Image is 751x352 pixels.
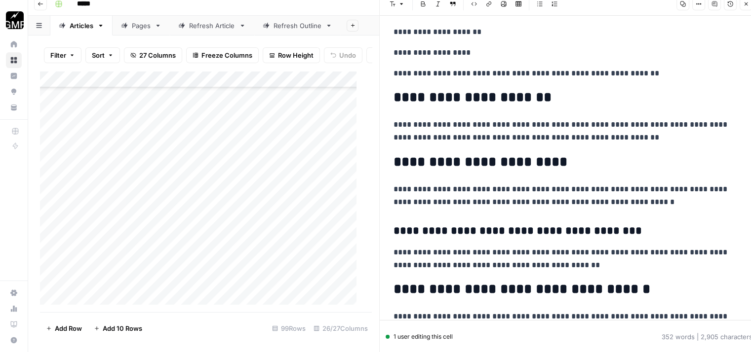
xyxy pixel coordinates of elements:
button: Filter [44,47,81,63]
a: Home [6,36,22,52]
span: Undo [339,50,356,60]
a: Settings [6,285,22,301]
span: Row Height [278,50,314,60]
button: Undo [324,47,362,63]
span: Sort [92,50,105,60]
a: Opportunities [6,84,22,100]
button: 27 Columns [124,47,182,63]
button: Add 10 Rows [88,320,148,336]
a: Articles [50,16,113,35]
a: Usage [6,301,22,317]
div: Refresh Outline [274,21,321,31]
span: Add 10 Rows [103,323,142,333]
div: 1 user editing this cell [386,332,453,341]
button: Workspace: Growth Marketing Pro [6,8,22,33]
a: Refresh Article [170,16,254,35]
div: 99 Rows [268,320,310,336]
span: 27 Columns [139,50,176,60]
span: Filter [50,50,66,60]
a: Learning Hub [6,317,22,332]
button: Sort [85,47,120,63]
button: Freeze Columns [186,47,259,63]
button: Row Height [263,47,320,63]
div: Refresh Article [189,21,235,31]
div: Pages [132,21,151,31]
a: Browse [6,52,22,68]
a: Your Data [6,100,22,115]
div: Articles [70,21,93,31]
img: Growth Marketing Pro Logo [6,11,24,29]
span: Freeze Columns [201,50,252,60]
a: Insights [6,68,22,84]
a: Pages [113,16,170,35]
button: Help + Support [6,332,22,348]
button: Add Row [40,320,88,336]
a: Refresh Outline [254,16,341,35]
span: Add Row [55,323,82,333]
div: 26/27 Columns [310,320,372,336]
